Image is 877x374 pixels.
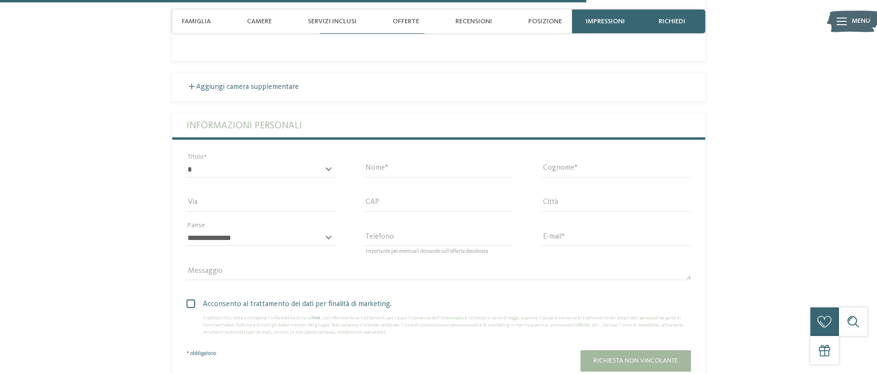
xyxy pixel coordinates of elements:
[187,298,189,315] input: Acconsento al trattamento dei dati per finalità di marketing.
[194,298,691,310] span: Acconsento al trattamento dei dati per finalità di marketing.
[586,18,625,26] span: Impressioni
[308,18,356,26] span: Servizi inclusi
[659,18,685,26] span: richiedi
[247,18,272,26] span: Camere
[187,114,691,137] label: Informazioni personali
[187,351,216,356] span: * obbligatorio
[581,350,691,372] button: Richiesta non vincolante
[187,83,299,91] label: Aggiungi camera supplementare
[393,18,419,26] span: Offerte
[366,249,488,255] span: Importante per eventuali domande sull’offerta desiderata
[528,18,562,26] span: Posizione
[187,315,691,336] div: Il sottoscritto, letta e compresa l’informativa di cui al , con riferimento ai trattamenti per i ...
[312,316,320,320] a: link
[593,357,678,364] span: Richiesta non vincolante
[455,18,492,26] span: Recensioni
[182,18,211,26] span: Famiglia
